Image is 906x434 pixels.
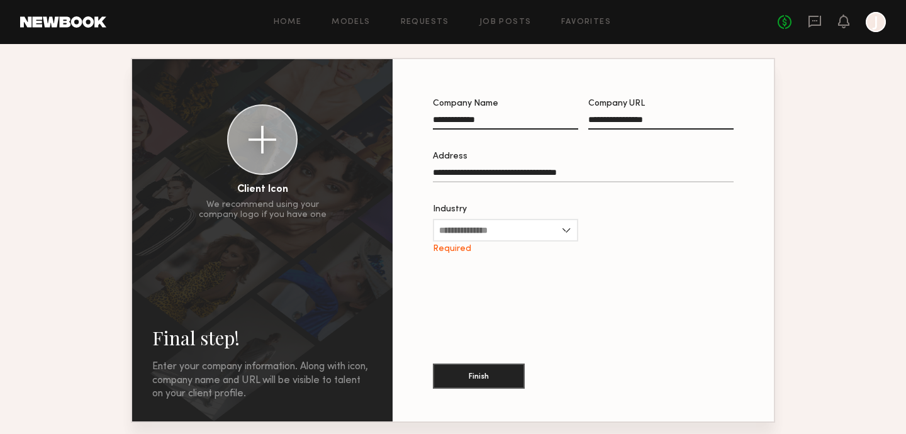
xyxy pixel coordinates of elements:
[152,325,372,350] h2: Final step!
[561,18,611,26] a: Favorites
[332,18,370,26] a: Models
[274,18,302,26] a: Home
[152,360,372,401] div: Enter your company information. Along with icon, company name and URL will be visible to talent o...
[433,168,734,182] input: Address
[588,115,734,130] input: Company URL
[199,200,327,220] div: We recommend using your company logo if you have one
[588,99,734,108] div: Company URL
[433,364,525,389] button: Finish
[433,115,578,130] input: Company Name
[401,18,449,26] a: Requests
[433,205,578,214] div: Industry
[433,99,578,108] div: Company Name
[433,244,578,254] div: Required
[433,152,734,161] div: Address
[479,18,532,26] a: Job Posts
[866,12,886,32] a: J
[237,185,288,195] div: Client Icon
